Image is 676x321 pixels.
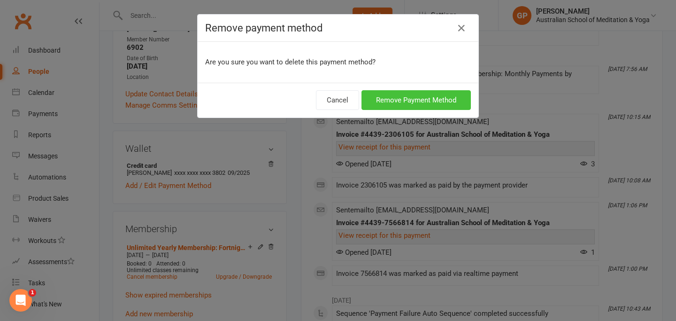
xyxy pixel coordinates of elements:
[205,22,471,34] h4: Remove payment method
[9,289,32,312] iframe: Intercom live chat
[205,56,471,68] p: Are you sure you want to delete this payment method?
[361,90,471,110] button: Remove Payment Method
[316,90,359,110] button: Cancel
[454,21,469,36] button: Close
[29,289,36,297] span: 1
